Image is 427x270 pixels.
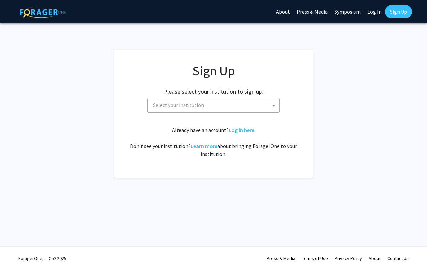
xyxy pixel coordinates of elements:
a: Sign Up [385,5,412,18]
span: Select your institution [147,98,280,113]
div: Already have an account? . Don't see your institution? about bringing ForagerOne to your institut... [127,126,300,158]
a: Log in here [229,127,254,133]
a: Press & Media [267,255,295,261]
a: Learn more about bringing ForagerOne to your institution [191,143,217,149]
a: About [369,255,381,261]
img: ForagerOne Logo [20,6,66,18]
h2: Please select your institution to sign up: [164,88,263,95]
span: Select your institution [150,98,279,112]
a: Privacy Policy [335,255,362,261]
span: Select your institution [153,102,204,108]
h1: Sign Up [127,63,300,79]
a: Contact Us [387,255,409,261]
div: ForagerOne, LLC © 2025 [18,247,66,270]
a: Terms of Use [302,255,328,261]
